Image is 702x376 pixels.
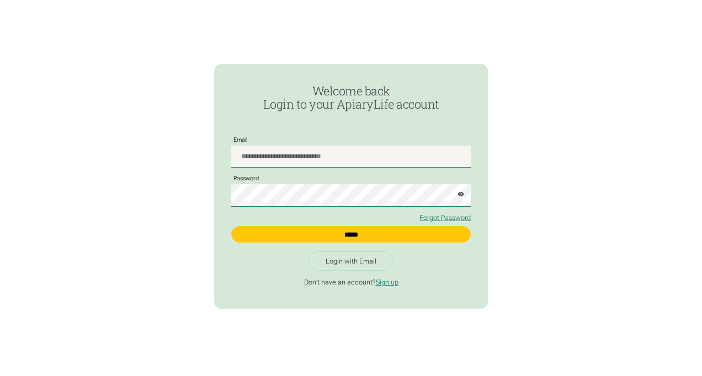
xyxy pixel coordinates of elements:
h1: Welcome back Login to your ApiaryLife account [231,84,471,111]
a: Sign up [376,278,398,286]
form: Login [231,131,471,243]
label: Email [231,137,251,143]
label: Password [231,175,262,182]
div: Login with Email [326,257,376,266]
a: Forgot Password [419,213,471,222]
p: Don't have an account? [231,278,471,287]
